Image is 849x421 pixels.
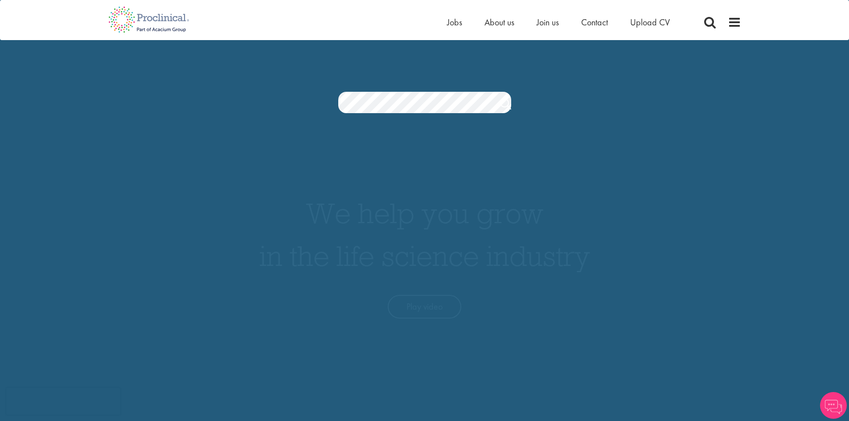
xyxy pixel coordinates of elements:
a: Contact [581,16,608,28]
img: Chatbot [820,392,847,419]
a: About us [484,16,514,28]
a: Jobs [447,16,462,28]
a: Join us [537,16,559,28]
a: Upload CV [630,16,670,28]
a: Job search submit button [500,96,511,114]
